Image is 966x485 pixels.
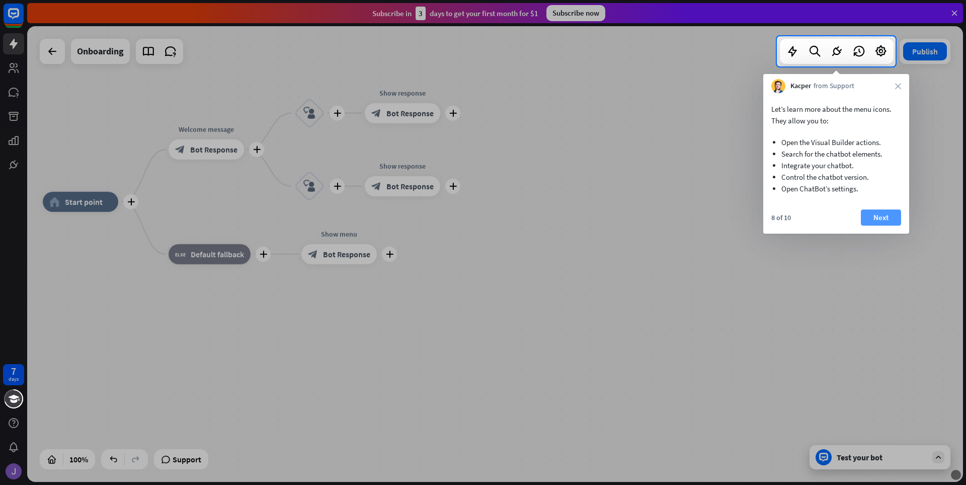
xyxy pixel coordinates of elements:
[771,103,901,126] p: Let’s learn more about the menu icons. They allow you to:
[8,4,38,34] button: Open LiveChat chat widget
[771,213,791,222] div: 8 of 10
[861,210,901,226] button: Next
[781,171,891,183] li: Control the chatbot version.
[790,81,811,91] span: Kacper
[781,148,891,160] li: Search for the chatbot elements.
[781,160,891,171] li: Integrate your chatbot.
[895,83,901,89] i: close
[781,136,891,148] li: Open the Visual Builder actions.
[781,183,891,194] li: Open ChatBot’s settings.
[814,81,854,91] span: from Support
[951,470,961,480] div: What Font?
